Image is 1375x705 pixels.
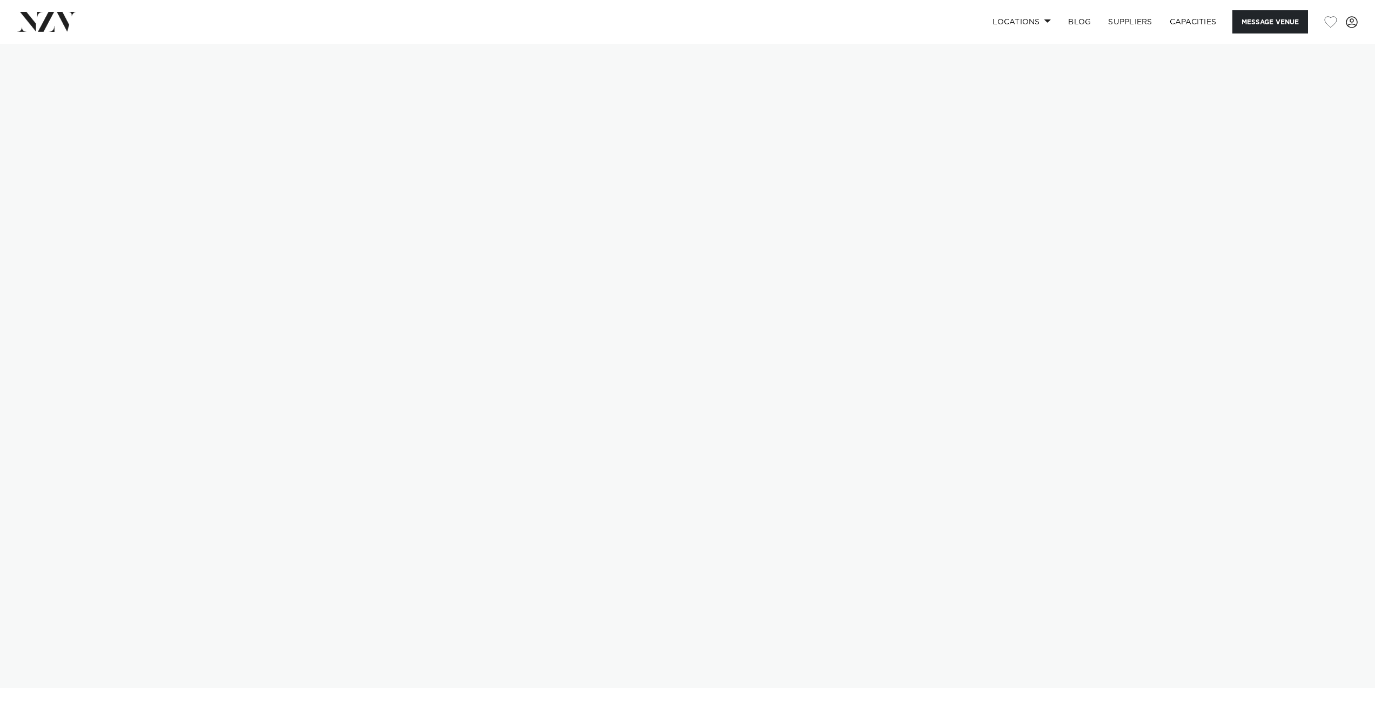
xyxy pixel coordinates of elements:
img: nzv-logo.png [17,12,76,31]
a: BLOG [1059,10,1099,33]
a: Capacities [1161,10,1225,33]
a: SUPPLIERS [1099,10,1161,33]
button: Message Venue [1232,10,1308,33]
a: Locations [984,10,1059,33]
